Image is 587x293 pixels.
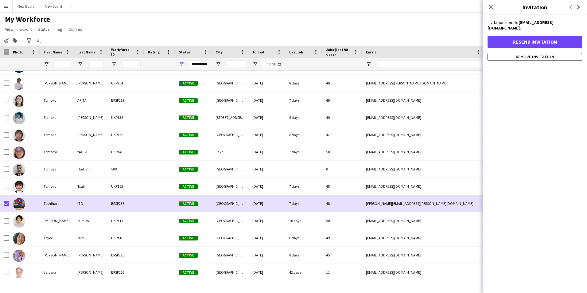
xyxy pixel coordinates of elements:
[322,126,362,143] div: 47
[249,212,286,229] div: [DATE]
[322,143,362,160] div: 50
[362,264,485,281] div: [EMAIL_ADDRESS][DOMAIN_NAME]
[74,75,107,92] div: [PERSON_NAME]
[212,92,249,109] div: [GEOGRAPHIC_DATA]
[212,75,249,92] div: [GEOGRAPHIC_DATA]
[212,126,249,143] div: [GEOGRAPHIC_DATA]
[68,26,82,32] span: Comms
[20,26,32,32] span: Export
[322,161,362,178] div: 0
[107,212,144,229] div: UKP111
[362,75,485,92] div: [EMAIL_ADDRESS][PERSON_NAME][DOMAIN_NAME]
[362,195,485,212] div: [PERSON_NAME][EMAIL_ADDRESS][PERSON_NAME][DOMAIN_NAME]
[362,143,485,160] div: [EMAIL_ADDRESS][DOMAIN_NAME]
[40,126,74,143] div: Tomoko
[249,75,286,92] div: [DATE]
[40,212,74,229] div: [PERSON_NAME]
[17,25,34,33] a: Export
[40,195,74,212] div: Toshiharu
[249,195,286,212] div: [DATE]
[322,229,362,246] div: 49
[74,247,107,264] div: [PERSON_NAME]
[13,267,25,279] img: Varvara Zaytseva
[2,25,16,33] a: View
[13,78,25,90] img: Thomas Joji Eley
[488,20,582,31] p: Invitation sent to
[179,115,198,120] span: Active
[362,247,485,264] div: [EMAIL_ADDRESS][DOMAIN_NAME]
[35,25,52,33] a: Status
[286,75,322,92] div: 8 days
[212,195,249,212] div: [GEOGRAPHIC_DATA]
[38,26,50,32] span: Status
[179,81,198,86] span: Active
[40,143,74,160] div: Tomomi
[107,92,144,109] div: BRSP219
[249,109,286,126] div: [DATE]
[286,92,322,109] div: 7 days
[362,109,485,126] div: [EMAIL_ADDRESS][DOMAIN_NAME]
[13,215,25,228] img: Toshiko SUMINO
[366,50,376,54] span: Email
[107,178,144,195] div: UKP162
[362,161,485,178] div: [EMAIL_ADDRESS][DOMAIN_NAME]
[11,37,19,45] app-action-btn: Add to tag
[107,143,144,160] div: UKP146
[107,264,144,281] div: BRSP255
[263,61,282,68] input: Joined Filter Input
[249,264,286,281] div: [DATE]
[249,178,286,195] div: [DATE]
[362,126,485,143] div: [EMAIL_ADDRESS][DOMAIN_NAME]
[179,253,198,258] span: Active
[40,75,74,92] div: [PERSON_NAME]
[55,61,70,68] input: First Name Filter Input
[13,50,23,54] span: Photo
[13,164,25,176] img: Tomoya Hoshino
[107,109,144,126] div: UKP138
[377,61,481,68] input: Email Filter Input
[25,37,33,45] app-action-btn: Advanced filters
[322,195,362,212] div: 48
[40,229,74,246] div: Toyoe
[148,50,160,54] span: Rating
[179,184,198,189] span: Active
[40,0,67,12] button: New Board
[212,178,249,195] div: [GEOGRAPHIC_DATA]
[13,232,25,245] img: Toyoe NIIMI
[322,109,362,126] div: 49
[179,236,198,240] span: Active
[13,198,25,210] img: Toshiharu ITO
[322,212,362,229] div: 50
[74,126,107,143] div: [PERSON_NAME]
[362,178,485,195] div: [EMAIL_ADDRESS][DOMAIN_NAME]
[40,247,74,264] div: [PERSON_NAME]
[74,92,107,109] div: ARITA
[74,212,107,229] div: SUMINO
[488,36,582,48] button: Resend invitation
[179,201,198,206] span: Active
[362,212,485,229] div: [EMAIL_ADDRESS][DOMAIN_NAME]
[74,161,107,178] div: Hoshino
[13,250,25,262] img: Trinh PHAM
[249,92,286,109] div: [DATE]
[2,37,10,45] app-action-btn: Notify workforce
[56,26,62,32] span: Tag
[13,95,25,107] img: Tomoko ARITA
[40,92,74,109] div: Tomoko
[74,229,107,246] div: NIIMI
[366,61,371,67] button: Open Filter Menu
[286,247,322,264] div: 8 days
[488,53,582,61] button: Remove invitation
[34,37,42,45] app-action-btn: Export XLSX
[483,3,587,11] h3: Invitation
[122,61,141,68] input: Workforce ID Filter Input
[488,20,554,31] strong: [EMAIL_ADDRESS][DOMAIN_NAME].
[5,15,50,24] span: My Workforce
[107,195,144,212] div: BRSP235
[326,47,351,57] span: Jobs (last 90 days)
[13,0,40,12] button: New Board
[13,146,25,159] img: Tomomi YAGIRI
[322,92,362,109] div: 49
[249,143,286,160] div: [DATE]
[179,219,198,223] span: Active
